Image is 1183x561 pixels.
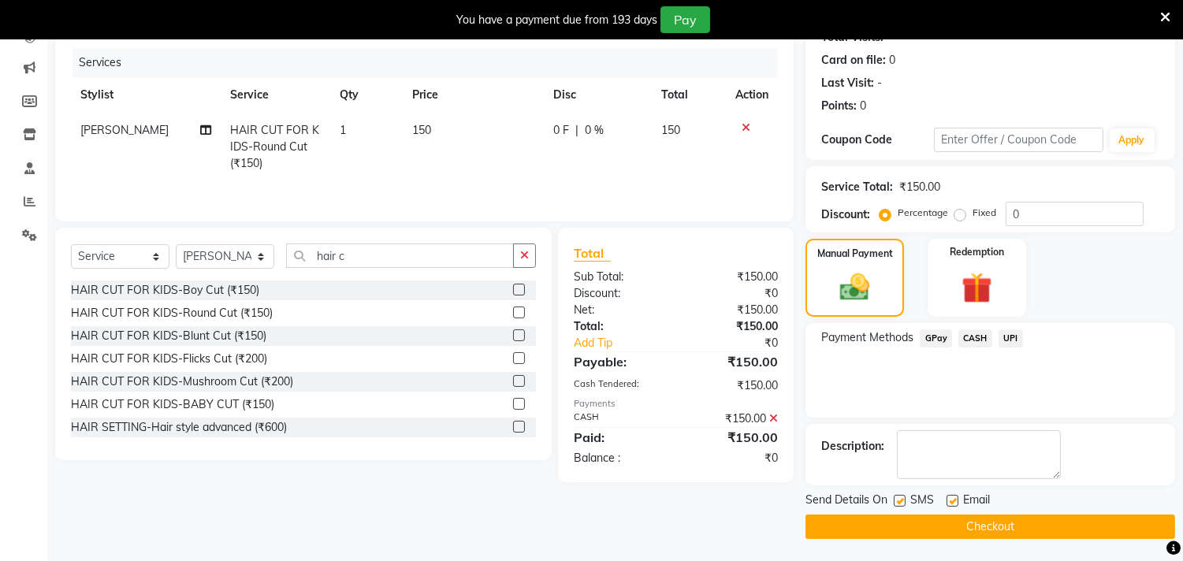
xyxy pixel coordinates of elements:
[73,48,790,77] div: Services
[860,98,866,114] div: 0
[71,419,287,436] div: HAIR SETTING-Hair style advanced (₹600)
[821,329,913,346] span: Payment Methods
[821,438,884,455] div: Description:
[958,329,992,347] span: CASH
[934,128,1103,152] input: Enter Offer / Coupon Code
[676,450,791,466] div: ₹0
[676,318,791,335] div: ₹150.00
[676,285,791,302] div: ₹0
[963,492,990,511] span: Email
[805,492,887,511] span: Send Details On
[231,123,320,170] span: HAIR CUT FOR KIDS-Round Cut (₹150)
[340,123,346,137] span: 1
[821,75,874,91] div: Last Visit:
[676,377,791,394] div: ₹150.00
[71,77,221,113] th: Stylist
[910,492,934,511] span: SMS
[821,98,857,114] div: Points:
[695,335,791,351] div: ₹0
[221,77,331,113] th: Service
[562,411,676,427] div: CASH
[574,245,610,262] span: Total
[562,335,695,351] a: Add Tip
[821,179,893,195] div: Service Total:
[920,329,952,347] span: GPay
[71,305,273,321] div: HAIR CUT FOR KIDS-Round Cut (₹150)
[562,450,676,466] div: Balance :
[286,243,514,268] input: Search or Scan
[562,302,676,318] div: Net:
[553,122,569,139] span: 0 F
[950,245,1004,259] label: Redemption
[676,352,791,371] div: ₹150.00
[653,77,727,113] th: Total
[660,6,710,33] button: Pay
[899,179,940,195] div: ₹150.00
[805,515,1175,539] button: Checkout
[973,206,996,220] label: Fixed
[330,77,403,113] th: Qty
[662,123,681,137] span: 150
[574,397,778,411] div: Payments
[71,328,266,344] div: HAIR CUT FOR KIDS-Blunt Cut (₹150)
[456,12,657,28] div: You have a payment due from 193 days
[999,329,1023,347] span: UPI
[71,373,293,390] div: HAIR CUT FOR KIDS-Mushroom Cut (₹200)
[952,269,1002,307] img: _gift.svg
[403,77,544,113] th: Price
[889,52,895,69] div: 0
[817,247,893,261] label: Manual Payment
[562,318,676,335] div: Total:
[71,396,274,413] div: HAIR CUT FOR KIDS-BABY CUT (₹150)
[562,352,676,371] div: Payable:
[877,75,882,91] div: -
[562,285,676,302] div: Discount:
[821,206,870,223] div: Discount:
[562,428,676,447] div: Paid:
[575,122,578,139] span: |
[898,206,948,220] label: Percentage
[821,132,934,148] div: Coupon Code
[676,411,791,427] div: ₹150.00
[676,428,791,447] div: ₹150.00
[726,77,778,113] th: Action
[71,351,267,367] div: HAIR CUT FOR KIDS-Flicks Cut (₹200)
[412,123,431,137] span: 150
[562,377,676,394] div: Cash Tendered:
[676,302,791,318] div: ₹150.00
[544,77,652,113] th: Disc
[821,52,886,69] div: Card on file:
[1110,128,1155,152] button: Apply
[80,123,169,137] span: [PERSON_NAME]
[585,122,604,139] span: 0 %
[676,269,791,285] div: ₹150.00
[831,270,878,304] img: _cash.svg
[71,282,259,299] div: HAIR CUT FOR KIDS-Boy Cut (₹150)
[562,269,676,285] div: Sub Total:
